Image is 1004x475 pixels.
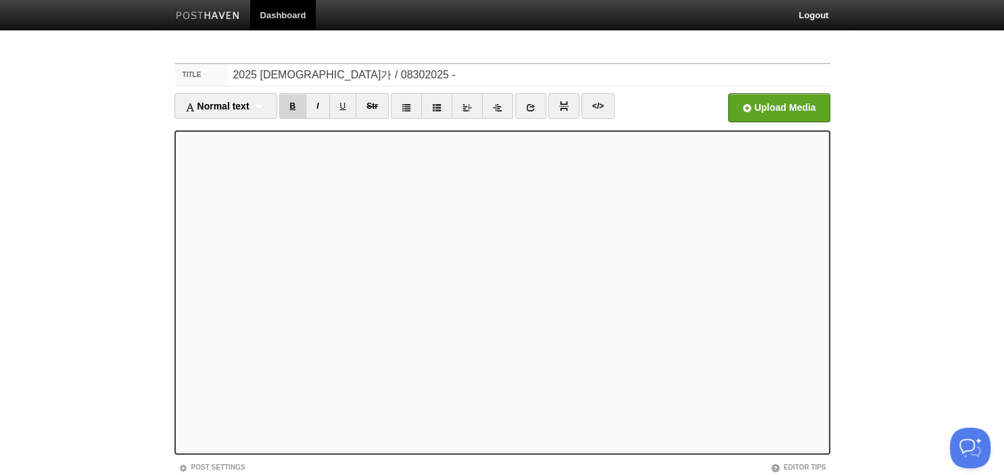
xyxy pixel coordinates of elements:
[329,93,357,119] a: U
[559,101,569,111] img: pagebreak-icon.png
[771,464,826,471] a: Editor Tips
[176,11,240,22] img: Posthaven-bar
[279,93,307,119] a: B
[185,101,249,111] span: Normal text
[581,93,615,119] a: </>
[950,428,990,468] iframe: Help Scout Beacon - Open
[178,464,245,471] a: Post Settings
[174,64,229,86] label: Title
[306,93,329,119] a: I
[356,93,389,119] a: Str
[366,101,378,111] del: Str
